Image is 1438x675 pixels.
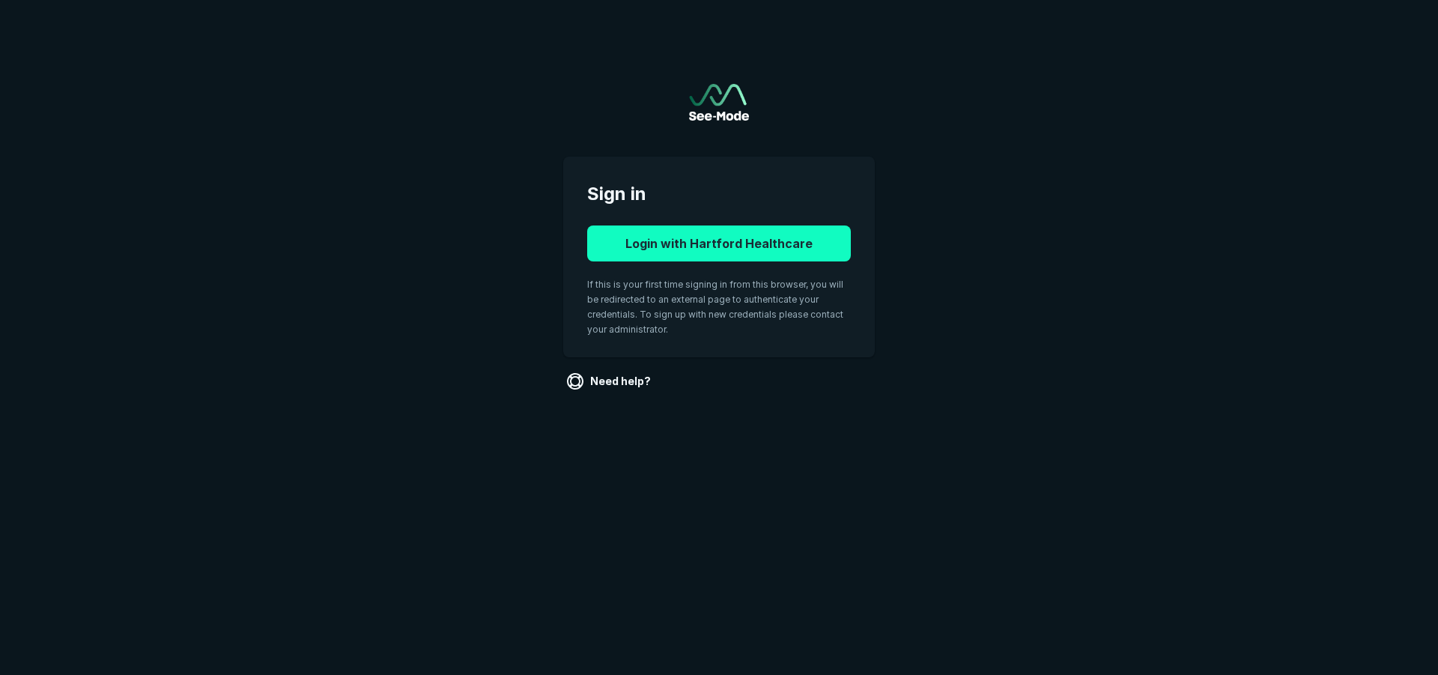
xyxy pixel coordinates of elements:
button: Login with Hartford Healthcare [587,225,851,261]
span: If this is your first time signing in from this browser, you will be redirected to an external pa... [587,279,843,335]
span: Sign in [587,181,851,208]
img: See-Mode Logo [689,84,749,121]
a: Need help? [563,369,657,393]
a: Go to sign in [689,84,749,121]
